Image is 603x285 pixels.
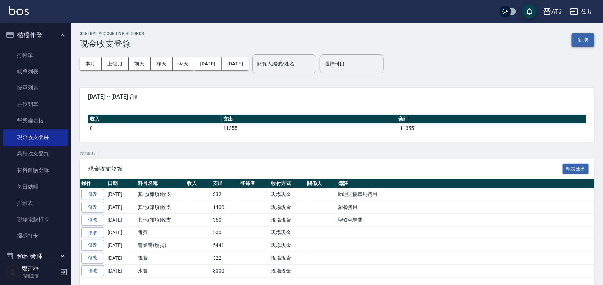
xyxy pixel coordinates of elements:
[151,57,173,70] button: 昨天
[3,129,68,146] a: 現金收支登錄
[211,213,239,226] td: 360
[269,179,305,188] th: 收付方式
[80,39,144,49] h3: 現金收支登錄
[80,31,144,36] h2: GENERAL ACCOUNTING RECORDS
[102,57,129,70] button: 上個月
[88,165,563,173] span: 現金收支登錄
[222,115,397,124] th: 支出
[269,201,305,214] td: 現場現金
[336,213,594,226] td: 聖修車馬費
[3,211,68,228] a: 現場電腦打卡
[80,150,594,157] p: 共 7 筆, 1 / 1
[336,188,594,201] td: 助理支援車馬費用
[305,179,336,188] th: 關係人
[129,57,151,70] button: 前天
[211,188,239,201] td: 332
[269,213,305,226] td: 現場現金
[88,115,222,124] th: 收入
[6,265,20,279] img: Person
[106,213,136,226] td: [DATE]
[173,57,194,70] button: 今天
[222,123,397,133] td: 11355
[80,179,106,188] th: 操作
[80,57,102,70] button: 本月
[106,264,136,277] td: [DATE]
[211,264,239,277] td: 3000
[106,226,136,239] td: [DATE]
[563,164,589,175] button: 報表匯出
[572,36,594,43] a: 新增
[194,57,221,70] button: [DATE]
[211,179,239,188] th: 支出
[136,239,185,252] td: 營業稅(稅捐)
[81,215,104,226] a: 修改
[136,201,185,214] td: 其他(雜項)收支
[185,179,211,188] th: 收入
[81,189,104,200] a: 修改
[3,162,68,178] a: 材料自購登錄
[136,179,185,188] th: 科目名稱
[136,252,185,265] td: 電費
[81,265,104,276] a: 修改
[222,57,249,70] button: [DATE]
[3,228,68,244] a: 掃碼打卡
[211,252,239,265] td: 322
[136,226,185,239] td: 電費
[22,273,58,279] p: 高階主管
[3,247,68,266] button: 預約管理
[397,115,586,124] th: 合計
[540,4,564,19] button: AT6
[336,179,594,188] th: 備註
[88,123,222,133] td: 0
[3,146,68,162] a: 高階收支登錄
[136,213,185,226] td: 其他(雜項)收支
[3,179,68,195] a: 每日結帳
[551,7,561,16] div: AT6
[211,226,239,239] td: 500
[563,165,589,172] a: 報表匯出
[106,252,136,265] td: [DATE]
[106,188,136,201] td: [DATE]
[238,179,269,188] th: 登錄者
[397,123,586,133] td: -11355
[269,226,305,239] td: 現場現金
[269,239,305,252] td: 現場現金
[211,239,239,252] td: 5441
[106,179,136,188] th: 日期
[81,240,104,251] a: 修改
[9,6,29,15] img: Logo
[22,265,58,273] h5: 鄭莛楷
[106,201,136,214] td: [DATE]
[136,264,185,277] td: 水費
[81,253,104,264] a: 修改
[81,227,104,238] a: 修改
[3,80,68,96] a: 掛單列表
[567,5,594,18] button: 登出
[3,26,68,44] button: 櫃檯作業
[136,188,185,201] td: 其他(雜項)收支
[269,264,305,277] td: 現場現金
[88,93,586,100] span: [DATE] ~ [DATE] 合計
[81,202,104,213] a: 修改
[572,33,594,47] button: 新增
[269,252,305,265] td: 現場現金
[211,201,239,214] td: 1400
[336,201,594,214] td: 聚餐費用
[3,195,68,211] a: 排班表
[522,4,537,19] button: save
[3,113,68,129] a: 營業儀表板
[3,96,68,112] a: 座位開單
[269,188,305,201] td: 現場現金
[3,47,68,63] a: 打帳單
[3,63,68,80] a: 帳單列表
[106,239,136,252] td: [DATE]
